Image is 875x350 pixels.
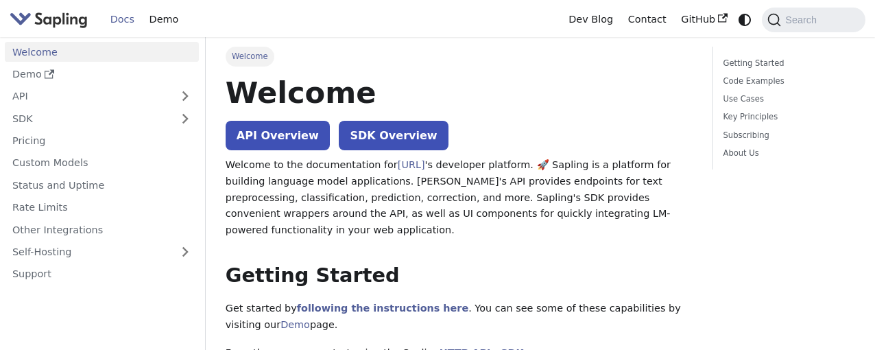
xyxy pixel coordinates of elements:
p: Welcome to the documentation for 's developer platform. 🚀 Sapling is a platform for building lang... [226,157,693,239]
button: Search (Command+K) [762,8,865,32]
a: API Overview [226,121,330,150]
a: Demo [280,319,310,330]
a: SDK [5,108,171,128]
a: Pricing [5,131,199,151]
nav: Breadcrumbs [226,47,693,66]
a: Custom Models [5,153,199,173]
a: Rate Limits [5,198,199,218]
a: GitHub [673,9,734,30]
a: Subscribing [723,129,850,142]
p: Get started by . You can see some of these capabilities by visiting our page. [226,301,693,334]
a: Sapling.aiSapling.ai [10,10,93,30]
a: Support [5,264,199,284]
a: Self-Hosting [5,242,199,262]
a: Use Cases [723,93,850,106]
a: Contact [621,9,674,30]
a: About Us [723,147,850,160]
a: Getting Started [723,57,850,70]
a: Other Integrations [5,220,199,240]
a: Welcome [5,42,199,62]
a: Status and Uptime [5,175,199,195]
button: Switch between dark and light mode (currently system mode) [735,10,755,30]
a: API [5,86,171,106]
button: Expand sidebar category 'SDK' [171,108,199,128]
h1: Welcome [226,74,693,111]
img: Sapling.ai [10,10,88,30]
a: Demo [142,9,186,30]
a: Demo [5,65,199,84]
a: [URL] [398,159,425,170]
a: SDK Overview [339,121,448,150]
a: Key Principles [723,110,850,124]
span: Search [781,14,825,25]
span: Welcome [226,47,274,66]
a: Dev Blog [561,9,620,30]
button: Expand sidebar category 'API' [171,86,199,106]
a: Docs [103,9,142,30]
h2: Getting Started [226,264,693,288]
a: following the instructions here [297,303,468,314]
a: Code Examples [723,75,850,88]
